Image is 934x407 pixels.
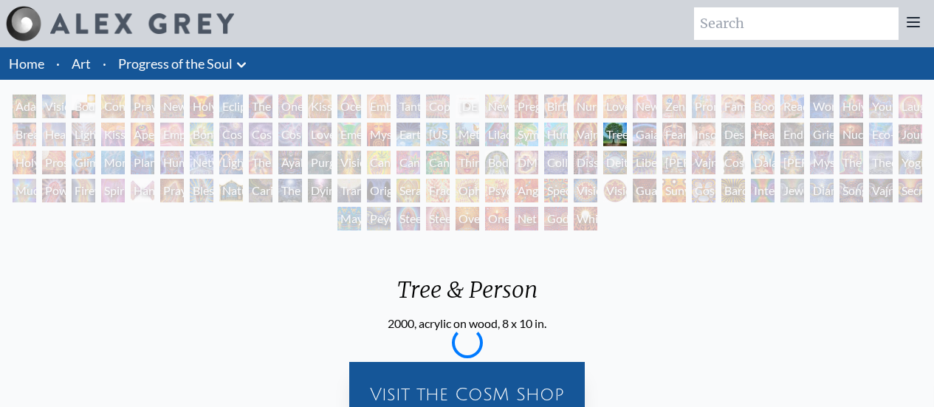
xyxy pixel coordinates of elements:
div: Jewel Being [780,179,804,202]
div: One Taste [278,95,302,118]
div: Dalai Lama [751,151,775,174]
div: Peyote Being [367,207,391,230]
div: Empowerment [160,123,184,146]
div: Interbeing [751,179,775,202]
div: Monochord [101,151,125,174]
div: Psychomicrograph of a Fractal Paisley Cherub Feather Tip [485,179,509,202]
div: Tree & Person [385,276,549,315]
div: Holy Family [839,95,863,118]
div: 2000, acrylic on wood, 8 x 10 in. [385,315,549,332]
div: Angel Skin [515,179,538,202]
div: Firewalking [72,179,95,202]
div: Fractal Eyes [426,179,450,202]
div: Godself [544,207,568,230]
div: Transfiguration [337,179,361,202]
div: Pregnancy [515,95,538,118]
div: Love Circuit [603,95,627,118]
div: Fear [662,123,686,146]
div: Lightweaver [72,123,95,146]
div: Steeplehead 1 [396,207,420,230]
div: Kissing [308,95,332,118]
div: Cannabacchus [426,151,450,174]
a: Art [72,53,91,74]
div: Mysteriosa 2 [367,123,391,146]
div: Prostration [42,151,66,174]
div: Theologue [869,151,893,174]
div: Vision [PERSON_NAME] [603,179,627,202]
div: Third Eye Tears of Joy [456,151,479,174]
div: Liberation Through Seeing [633,151,656,174]
div: Nursing [574,95,597,118]
div: Holy Grail [190,95,213,118]
div: Humming Bird [544,123,568,146]
div: Young & Old [869,95,893,118]
div: Cannabis Sutra [396,151,420,174]
div: Mystic Eye [810,151,834,174]
div: Vajra Guru [692,151,715,174]
li: · [97,47,112,80]
div: Nature of Mind [219,179,243,202]
div: Vajra Being [869,179,893,202]
div: Bardo Being [721,179,745,202]
div: Secret Writing Being [899,179,922,202]
div: Glimpsing the Empyrean [72,151,95,174]
div: Copulating [426,95,450,118]
div: Lightworker [219,151,243,174]
div: Original Face [367,179,391,202]
div: Kiss of the [MEDICAL_DATA] [101,123,125,146]
div: The Kiss [249,95,272,118]
div: Headache [751,123,775,146]
div: Ocean of Love Bliss [337,95,361,118]
div: Laughing Man [899,95,922,118]
div: Spirit Animates the Flesh [101,179,125,202]
div: Zena Lotus [662,95,686,118]
div: Steeplehead 2 [426,207,450,230]
div: Promise [692,95,715,118]
div: One [485,207,509,230]
div: New Family [633,95,656,118]
div: Journey of the Wounded Healer [899,123,922,146]
div: Vision Tree [337,151,361,174]
div: Adam & Eve [13,95,36,118]
div: Family [721,95,745,118]
div: Nuclear Crucifixion [839,123,863,146]
div: Dissectional Art for Tool's Lateralus CD [574,151,597,174]
input: Search [694,7,899,40]
div: Tree & Person [603,123,627,146]
div: Ophanic Eyelash [456,179,479,202]
div: Cosmic Artist [249,123,272,146]
div: Reading [780,95,804,118]
div: Gaia [633,123,656,146]
div: Hands that See [131,179,154,202]
div: Mudra [13,179,36,202]
div: Holy Fire [13,151,36,174]
div: DMT - The Spirit Molecule [515,151,538,174]
div: Collective Vision [544,151,568,174]
div: Grieving [810,123,834,146]
div: Cosmic [DEMOGRAPHIC_DATA] [721,151,745,174]
div: Boo-boo [751,95,775,118]
div: Diamond Being [810,179,834,202]
div: New Man New Woman [160,95,184,118]
div: Visionary Origin of Language [42,95,66,118]
div: Purging [308,151,332,174]
div: Bond [190,123,213,146]
div: Networks [190,151,213,174]
div: Emerald Grail [337,123,361,146]
div: Blessing Hand [190,179,213,202]
div: Song of Vajra Being [839,179,863,202]
div: Birth [544,95,568,118]
li: · [50,47,66,80]
div: Body/Mind as a Vibratory Field of Energy [485,151,509,174]
div: Caring [249,179,272,202]
div: Yogi & the Möbius Sphere [899,151,922,174]
div: Healing [42,123,66,146]
div: Endarkenment [780,123,804,146]
div: Insomnia [692,123,715,146]
div: Deities & Demons Drinking from the Milky Pool [603,151,627,174]
div: Sunyata [662,179,686,202]
div: Newborn [485,95,509,118]
div: [PERSON_NAME] [662,151,686,174]
div: Ayahuasca Visitation [278,151,302,174]
div: Spectral Lotus [544,179,568,202]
